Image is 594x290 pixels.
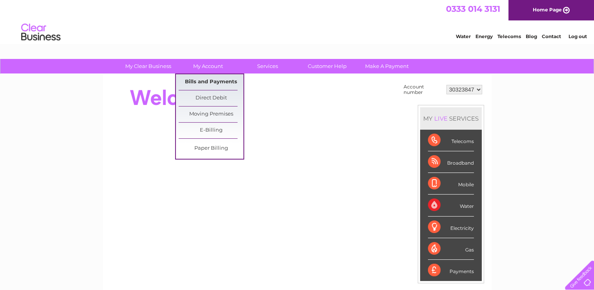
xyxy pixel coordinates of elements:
div: Water [428,195,474,216]
a: Services [235,59,300,73]
a: E-Billing [179,123,243,138]
a: My Account [175,59,240,73]
a: Moving Premises [179,106,243,122]
a: Direct Debit [179,90,243,106]
a: My Clear Business [116,59,181,73]
div: Payments [428,260,474,281]
a: Paper Billing [179,141,243,156]
a: Customer Help [295,59,360,73]
div: Telecoms [428,130,474,151]
a: Water [456,33,471,39]
a: Log out [568,33,587,39]
div: Broadband [428,151,474,173]
div: Electricity [428,217,474,238]
a: Make A Payment [355,59,419,73]
a: Telecoms [497,33,521,39]
div: MY SERVICES [420,107,482,130]
td: Account number [402,82,444,97]
a: Contact [542,33,561,39]
a: Energy [475,33,493,39]
a: 0333 014 3131 [446,4,500,14]
div: LIVE [433,115,449,122]
a: Bills and Payments [179,74,243,90]
div: Gas [428,238,474,260]
img: logo.png [21,20,61,44]
div: Clear Business is a trading name of Verastar Limited (registered in [GEOGRAPHIC_DATA] No. 3667643... [112,4,483,38]
div: Mobile [428,173,474,195]
a: Blog [526,33,537,39]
